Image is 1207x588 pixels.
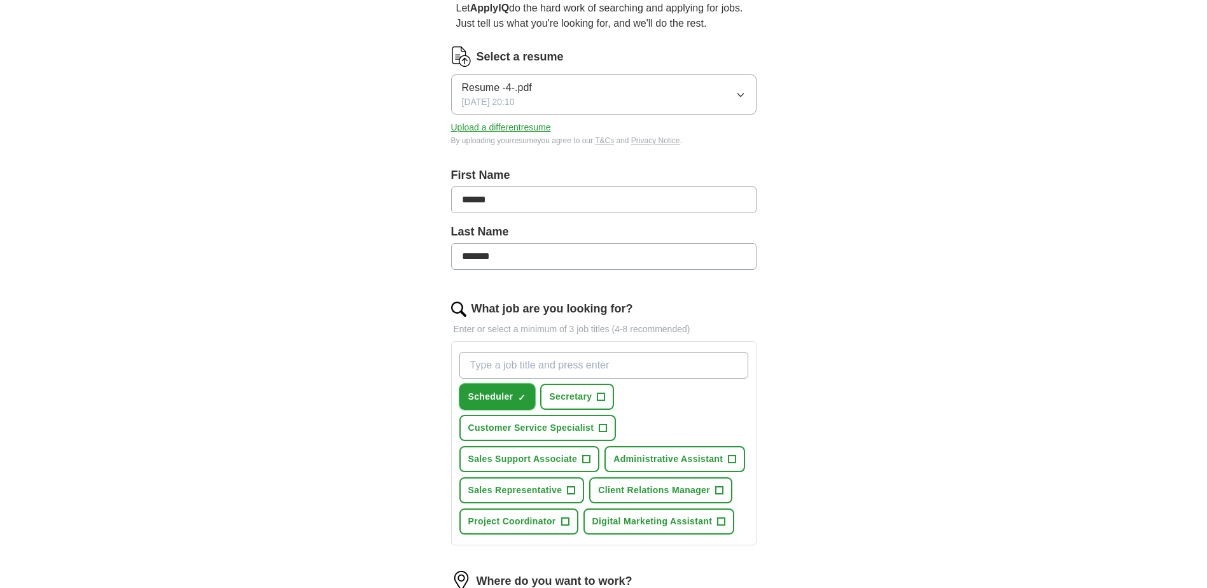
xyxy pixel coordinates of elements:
button: Sales Support Associate [459,446,600,472]
span: [DATE] 20:10 [462,95,515,109]
button: Upload a differentresume [451,121,551,134]
label: First Name [451,167,757,184]
button: Scheduler✓ [459,384,536,410]
p: Enter or select a minimum of 3 job titles (4-8 recommended) [451,323,757,336]
button: Secretary [540,384,614,410]
span: Client Relations Manager [598,484,710,497]
label: Last Name [451,223,757,241]
span: Scheduler [468,390,513,403]
span: Customer Service Specialist [468,421,594,435]
span: Project Coordinator [468,515,556,528]
span: Resume -4-.pdf [462,80,532,95]
button: Client Relations Manager [589,477,732,503]
span: Secretary [549,390,592,403]
span: ✓ [518,393,526,403]
img: CV Icon [451,46,471,67]
strong: ApplyIQ [470,3,509,13]
button: Digital Marketing Assistant [583,508,735,535]
button: Administrative Assistant [604,446,745,472]
label: What job are you looking for? [471,300,633,318]
button: Project Coordinator [459,508,578,535]
span: Digital Marketing Assistant [592,515,713,528]
button: Sales Representative [459,477,585,503]
label: Select a resume [477,48,564,66]
span: Sales Representative [468,484,562,497]
img: search.png [451,302,466,317]
button: Customer Service Specialist [459,415,617,441]
div: By uploading your resume you agree to our and . [451,135,757,146]
a: T&Cs [595,136,614,145]
span: Sales Support Associate [468,452,578,466]
span: Administrative Assistant [613,452,723,466]
a: Privacy Notice [631,136,680,145]
input: Type a job title and press enter [459,352,748,379]
button: Resume -4-.pdf[DATE] 20:10 [451,74,757,115]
